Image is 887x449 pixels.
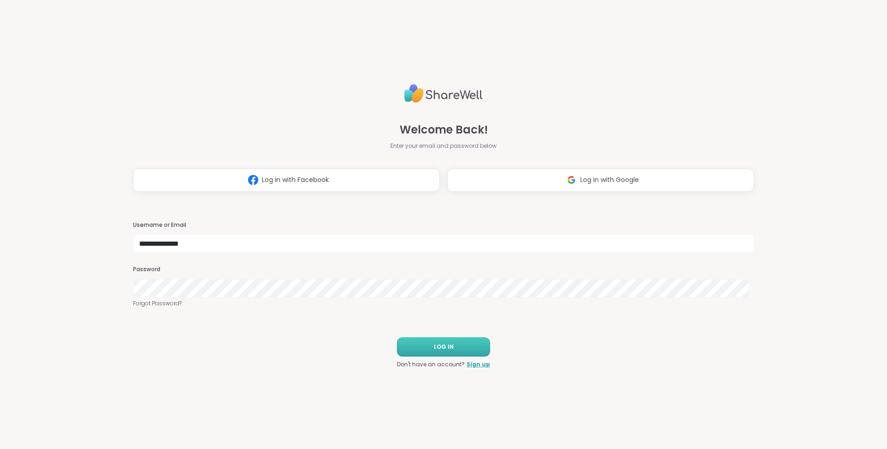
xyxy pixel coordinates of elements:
[397,337,490,357] button: LOG IN
[133,299,754,308] a: Forgot Password?
[133,221,754,229] h3: Username or Email
[580,175,639,185] span: Log in with Google
[390,142,497,150] span: Enter your email and password below
[397,360,465,369] span: Don't have an account?
[467,360,490,369] a: Sign up
[133,169,440,192] button: Log in with Facebook
[404,80,483,107] img: ShareWell Logo
[400,121,488,138] span: Welcome Back!
[244,171,262,188] img: ShareWell Logomark
[447,169,754,192] button: Log in with Google
[563,171,580,188] img: ShareWell Logomark
[133,266,754,273] h3: Password
[434,343,454,351] span: LOG IN
[262,175,329,185] span: Log in with Facebook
